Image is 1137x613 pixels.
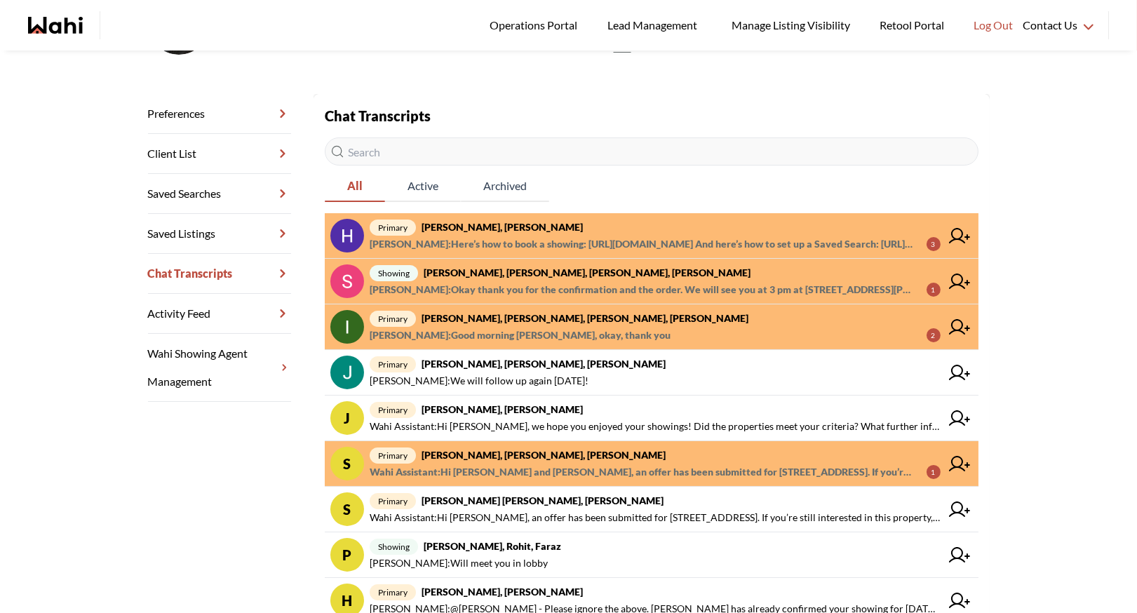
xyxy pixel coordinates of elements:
[370,220,416,236] span: primary
[880,16,948,34] span: Retool Portal
[370,281,915,298] span: [PERSON_NAME] : Okay thank you for the confirmation and the order. We will see you at 3 pm at [ST...
[325,259,978,304] a: showing[PERSON_NAME], [PERSON_NAME], [PERSON_NAME], [PERSON_NAME][PERSON_NAME]:Okay thank you for...
[330,310,364,344] img: chat avatar
[370,555,548,572] span: [PERSON_NAME] : Will meet you in lobby
[422,494,664,506] strong: [PERSON_NAME] [PERSON_NAME], [PERSON_NAME]
[370,356,416,372] span: primary
[370,327,671,344] span: [PERSON_NAME] : Good morning [PERSON_NAME], okay, thank you
[370,464,915,480] span: Wahi Assistant : Hi [PERSON_NAME] and [PERSON_NAME], an offer has been submitted for [STREET_ADDR...
[424,540,561,552] strong: [PERSON_NAME], Rohit, Faraz
[325,441,978,487] a: Sprimary[PERSON_NAME], [PERSON_NAME], [PERSON_NAME]Wahi Assistant:Hi [PERSON_NAME] and [PERSON_NA...
[370,418,941,435] span: Wahi Assistant : Hi [PERSON_NAME], we hope you enjoyed your showings! Did the properties meet you...
[325,487,978,532] a: sprimary[PERSON_NAME] [PERSON_NAME], [PERSON_NAME]Wahi Assistant:Hi [PERSON_NAME], an offer has b...
[370,265,418,281] span: showing
[370,584,416,600] span: primary
[148,174,291,214] a: Saved Searches
[385,171,461,201] span: Active
[422,586,583,598] strong: [PERSON_NAME], [PERSON_NAME]
[325,396,978,441] a: Jprimary[PERSON_NAME], [PERSON_NAME]Wahi Assistant:Hi [PERSON_NAME], we hope you enjoyed your sho...
[28,17,83,34] a: Wahi homepage
[654,39,718,51] span: Last Logged In:
[325,350,978,396] a: primary[PERSON_NAME], [PERSON_NAME], [PERSON_NAME][PERSON_NAME]:We will follow up again [DATE]!
[370,236,915,252] span: [PERSON_NAME] : Here’s how to book a showing: [URL][DOMAIN_NAME] And here’s how to set up a Saved...
[325,171,385,201] span: All
[461,171,549,201] span: Archived
[370,493,416,509] span: primary
[325,532,978,578] a: Pshowing[PERSON_NAME], Rohit, Faraz[PERSON_NAME]:Will meet you in lobby
[974,16,1013,34] span: Log Out
[422,403,583,415] strong: [PERSON_NAME], [PERSON_NAME]
[148,214,291,254] a: Saved Listings
[370,311,416,327] span: primary
[325,304,978,350] a: primary[PERSON_NAME], [PERSON_NAME], [PERSON_NAME], [PERSON_NAME][PERSON_NAME]:Good morning [PERS...
[325,213,978,259] a: primary[PERSON_NAME], [PERSON_NAME][PERSON_NAME]:Here’s how to book a showing: [URL][DOMAIN_NAME]...
[148,334,291,402] a: Wahi Showing Agent Management
[370,539,418,555] span: showing
[927,465,941,479] div: 1
[325,107,431,124] strong: Chat Transcripts
[330,264,364,298] img: chat avatar
[370,509,941,526] span: Wahi Assistant : Hi [PERSON_NAME], an offer has been submitted for [STREET_ADDRESS]. If you’re st...
[422,312,748,324] strong: [PERSON_NAME], [PERSON_NAME], [PERSON_NAME], [PERSON_NAME]
[927,328,941,342] div: 2
[148,134,291,174] a: Client List
[490,16,582,34] span: Operations Portal
[385,171,461,202] button: Active
[422,358,666,370] strong: [PERSON_NAME], [PERSON_NAME], [PERSON_NAME]
[148,254,291,294] a: Chat Transcripts
[927,237,941,251] div: 3
[927,283,941,297] div: 1
[370,402,416,418] span: primary
[330,538,364,572] div: P
[422,449,666,461] strong: [PERSON_NAME], [PERSON_NAME], [PERSON_NAME]
[422,221,583,233] strong: [PERSON_NAME], [PERSON_NAME]
[727,16,854,34] span: Manage Listing Visibility
[461,171,549,202] button: Archived
[370,372,588,389] span: [PERSON_NAME] : We will follow up again [DATE]!
[330,356,364,389] img: chat avatar
[330,401,364,435] div: J
[148,294,291,334] a: Activity Feed
[325,137,978,166] input: Search
[370,447,416,464] span: primary
[607,16,702,34] span: Lead Management
[148,94,291,134] a: Preferences
[424,267,751,278] strong: [PERSON_NAME], [PERSON_NAME], [PERSON_NAME], [PERSON_NAME]
[330,447,364,480] div: S
[330,219,364,252] img: chat avatar
[325,171,385,202] button: All
[330,492,364,526] div: s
